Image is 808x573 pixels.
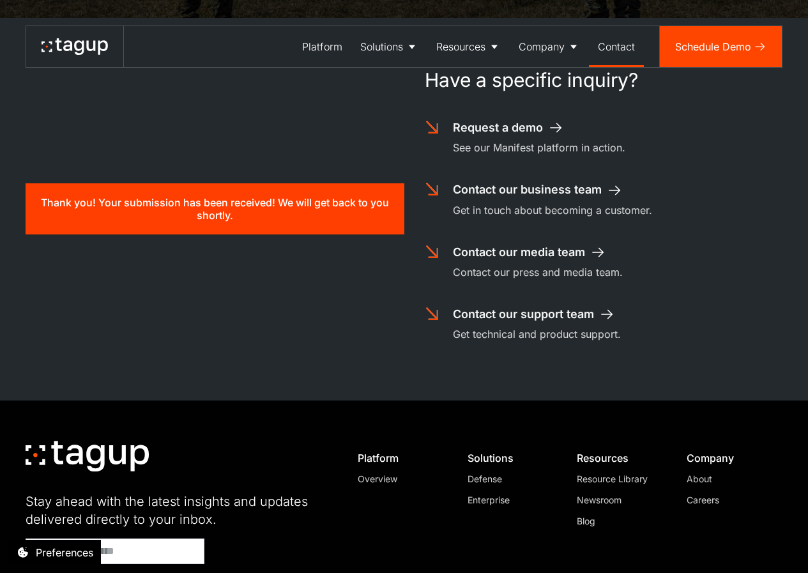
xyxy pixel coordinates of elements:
[453,202,652,218] div: Get in touch about becoming a customer.
[360,39,403,54] div: Solutions
[589,26,644,67] a: Contact
[577,472,662,485] a: Resource Library
[468,493,553,507] a: Enterprise
[453,306,615,323] a: Contact our support team
[453,119,543,136] div: Request a demo
[36,545,93,560] div: Preferences
[453,140,625,155] div: See our Manifest platform in action.
[660,26,782,67] a: Schedule Demo
[425,69,763,91] h1: Have a specific inquiry?
[453,306,594,323] div: Contact our support team
[38,196,392,222] div: Thank you! Your submission has been received! We will get back to you shortly.
[519,39,565,54] div: Company
[351,26,427,67] a: Solutions
[453,244,585,261] div: Contact our media team
[453,326,621,342] div: Get technical and product support.
[26,183,404,234] div: Contact page success
[675,39,751,54] div: Schedule Demo
[453,181,602,198] div: Contact our business team
[687,452,772,464] div: Company
[427,26,510,67] a: Resources
[453,181,623,198] a: Contact our business team
[577,452,662,464] div: Resources
[453,264,623,280] div: Contact our press and media team.
[468,472,553,485] a: Defense
[453,244,606,261] a: Contact our media team
[687,493,772,507] a: Careers
[302,39,342,54] div: Platform
[358,452,443,464] div: Platform
[26,493,328,528] div: Stay ahead with the latest insights and updates delivered directly to your inbox.
[687,472,772,485] a: About
[577,514,662,528] a: Blog
[358,472,443,485] a: Overview
[598,39,635,54] div: Contact
[453,119,564,136] a: Request a demo
[468,452,553,464] div: Solutions
[510,26,589,67] a: Company
[293,26,351,67] a: Platform
[577,493,662,507] a: Newsroom
[436,39,485,54] div: Resources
